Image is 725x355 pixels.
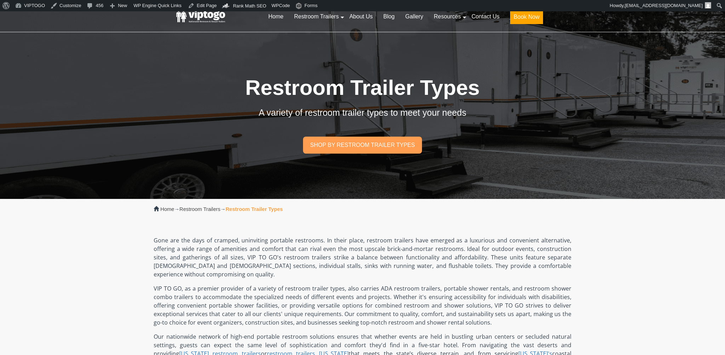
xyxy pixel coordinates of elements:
a: Home [160,206,174,212]
span: [EMAIL_ADDRESS][DOMAIN_NAME] [625,3,703,8]
a: Restroom Trailers [289,9,344,24]
button: Book Now [510,10,543,24]
a: Resources [428,9,466,24]
span: A variety of restroom trailer types to meet your needs [259,108,466,118]
a: Home [263,9,289,24]
span: Restroom Trailer Types [245,76,480,99]
p: Gone are the days of cramped, uninviting portable restrooms. In their place, restroom trailers ha... [154,236,571,279]
a: Shop by restroom trailer types [303,137,422,153]
a: About Us [344,9,378,24]
strong: Restroom Trailer Types [226,206,283,212]
a: Restroom Trailers [179,206,221,212]
span: Rank Math SEO [233,3,266,8]
a: Book Now [505,9,548,28]
a: Gallery [400,9,429,24]
a: Blog [378,9,400,24]
a: Contact Us [466,9,505,24]
span: → → [160,206,283,212]
p: VIP TO GO, as a premier provider of a variety of restroom trailer types, also carries ADA restroo... [154,284,571,327]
